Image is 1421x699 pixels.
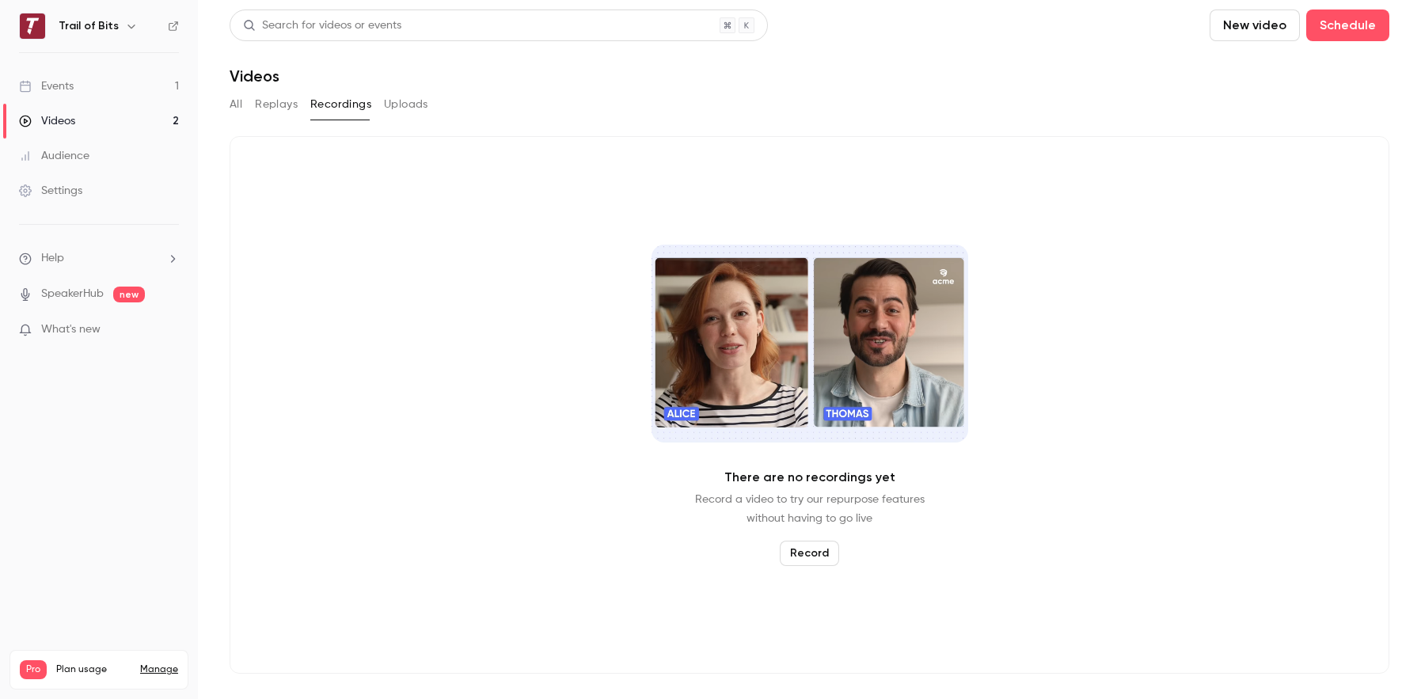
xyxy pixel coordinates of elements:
div: Audience [19,148,89,164]
span: Plan usage [56,663,131,676]
span: Pro [20,660,47,679]
h6: Trail of Bits [59,18,119,34]
div: Videos [19,113,75,129]
button: New video [1210,9,1300,41]
div: Settings [19,183,82,199]
span: Help [41,250,64,267]
span: What's new [41,321,101,338]
button: Record [780,541,839,566]
h1: Videos [230,66,279,85]
a: Manage [140,663,178,676]
a: SpeakerHub [41,286,104,302]
iframe: Noticeable Trigger [160,323,179,337]
section: Videos [230,9,1389,690]
img: Trail of Bits [20,13,45,39]
button: Replays [255,92,298,117]
span: new [113,287,145,302]
p: Record a video to try our repurpose features without having to go live [695,490,925,528]
button: Recordings [310,92,371,117]
div: Search for videos or events [243,17,401,34]
li: help-dropdown-opener [19,250,179,267]
p: There are no recordings yet [724,468,895,487]
button: Uploads [384,92,428,117]
button: All [230,92,242,117]
div: Events [19,78,74,94]
button: Schedule [1306,9,1389,41]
